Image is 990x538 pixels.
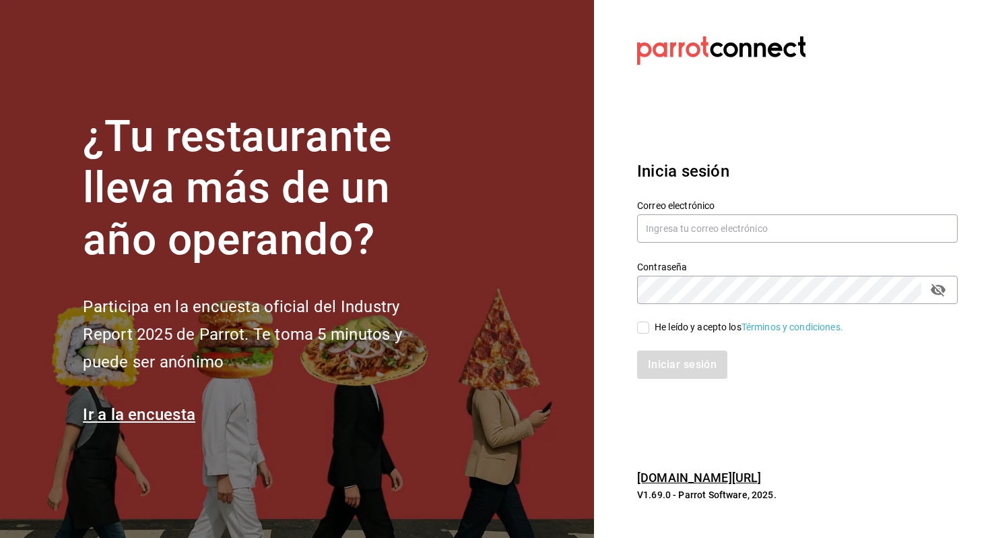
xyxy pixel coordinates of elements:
[637,159,958,183] h3: Inicia sesión
[83,111,447,266] h1: ¿Tu restaurante lleva más de un año operando?
[83,293,447,376] h2: Participa en la encuesta oficial del Industry Report 2025 de Parrot. Te toma 5 minutos y puede se...
[637,214,958,243] input: Ingresa tu correo electrónico
[637,200,958,210] label: Correo electrónico
[637,471,761,485] a: [DOMAIN_NAME][URL]
[655,320,843,334] div: He leído y acepto los
[637,488,958,502] p: V1.69.0 - Parrot Software, 2025.
[741,322,843,332] a: Términos y condiciones.
[637,262,958,271] label: Contraseña
[927,278,950,301] button: passwordField
[83,405,195,424] a: Ir a la encuesta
